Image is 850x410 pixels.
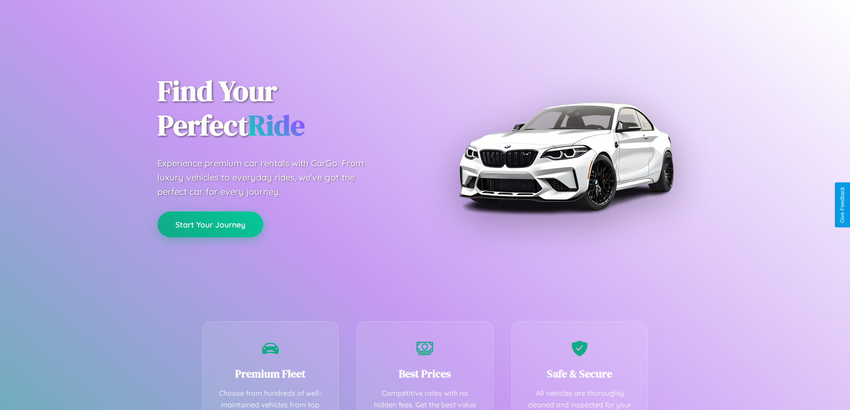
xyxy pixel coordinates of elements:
h3: Premium Fleet [216,366,325,381]
span: Ride [248,106,305,145]
h3: Safe & Secure [525,366,634,381]
button: Start Your Journey [158,211,263,237]
p: Experience premium car rentals with CarGo. From luxury vehicles to everyday rides, we've got the ... [158,156,381,199]
div: Give Feedback [839,187,846,223]
h1: Find Your Perfect [158,74,412,143]
h3: Best Prices [370,366,480,381]
img: Premium BMW car rental vehicle [454,45,677,268]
